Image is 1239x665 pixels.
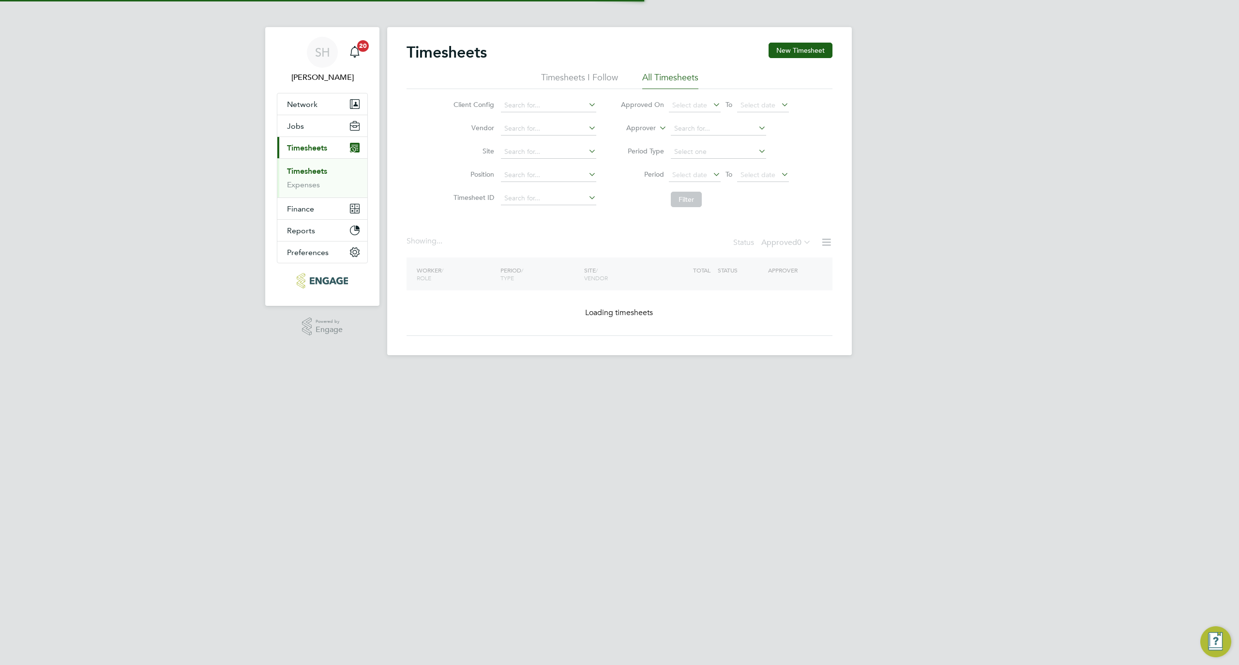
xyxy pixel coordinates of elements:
[740,170,775,179] span: Select date
[287,166,327,176] a: Timesheets
[672,170,707,179] span: Select date
[316,317,343,326] span: Powered by
[723,168,735,181] span: To
[620,100,664,109] label: Approved On
[723,98,735,111] span: To
[612,123,656,133] label: Approver
[451,193,494,202] label: Timesheet ID
[277,37,368,83] a: SH[PERSON_NAME]
[407,43,487,62] h2: Timesheets
[277,72,368,83] span: Stacey Huntley
[316,326,343,334] span: Engage
[671,192,702,207] button: Filter
[1200,626,1231,657] button: Engage Resource Center
[287,121,304,131] span: Jobs
[277,273,368,288] a: Go to home page
[451,100,494,109] label: Client Config
[769,43,832,58] button: New Timesheet
[740,101,775,109] span: Select date
[265,27,379,306] nav: Main navigation
[357,40,369,52] span: 20
[345,37,364,68] a: 20
[407,236,444,246] div: Showing
[287,204,314,213] span: Finance
[501,192,596,205] input: Search for...
[277,242,367,263] button: Preferences
[642,72,698,89] li: All Timesheets
[287,180,320,189] a: Expenses
[501,99,596,112] input: Search for...
[287,143,327,152] span: Timesheets
[501,122,596,136] input: Search for...
[620,147,664,155] label: Period Type
[277,137,367,158] button: Timesheets
[437,236,442,246] span: ...
[797,238,801,247] span: 0
[761,238,811,247] label: Approved
[302,317,343,336] a: Powered byEngage
[671,122,766,136] input: Search for...
[671,145,766,159] input: Select one
[451,170,494,179] label: Position
[501,145,596,159] input: Search for...
[277,115,367,136] button: Jobs
[501,168,596,182] input: Search for...
[451,123,494,132] label: Vendor
[287,100,317,109] span: Network
[297,273,348,288] img: axcis-logo-retina.png
[287,226,315,235] span: Reports
[277,198,367,219] button: Finance
[277,93,367,115] button: Network
[277,158,367,197] div: Timesheets
[620,170,664,179] label: Period
[733,236,813,250] div: Status
[315,46,330,59] span: SH
[277,220,367,241] button: Reports
[672,101,707,109] span: Select date
[451,147,494,155] label: Site
[541,72,618,89] li: Timesheets I Follow
[287,248,329,257] span: Preferences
